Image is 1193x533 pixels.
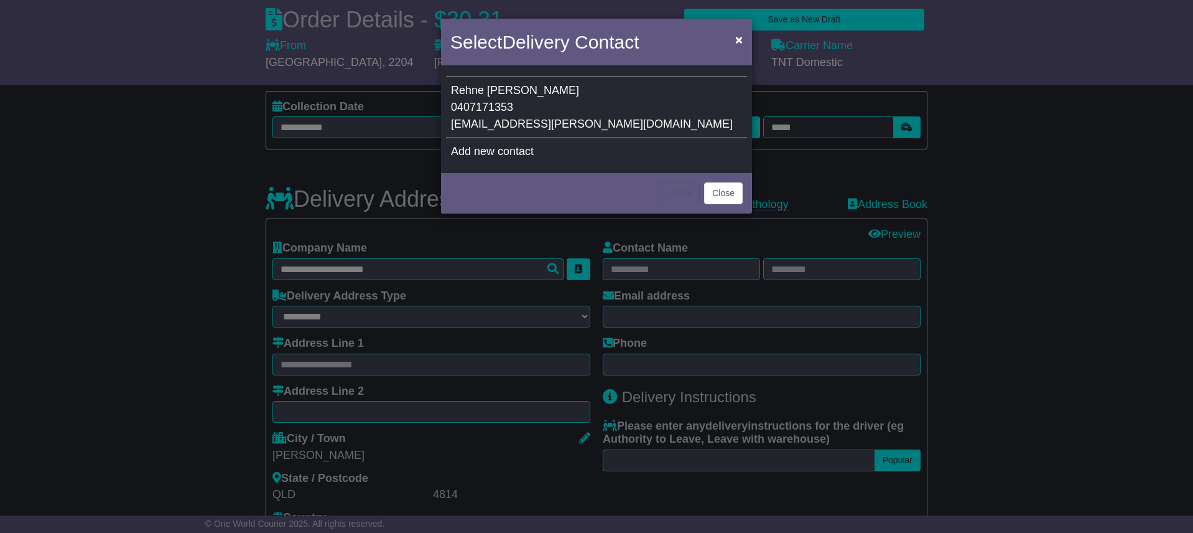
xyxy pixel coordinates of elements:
h4: Select [450,28,639,56]
span: Add new contact [451,145,534,158]
button: < Back [657,182,700,204]
span: Contact [575,32,639,52]
span: [EMAIL_ADDRESS][PERSON_NAME][DOMAIN_NAME] [451,118,733,130]
button: Close [729,27,749,52]
span: Delivery [502,32,569,52]
span: 0407171353 [451,101,513,113]
span: [PERSON_NAME] [487,84,579,97]
button: Close [704,182,743,204]
span: × [735,32,743,47]
span: Rehne [451,84,484,97]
